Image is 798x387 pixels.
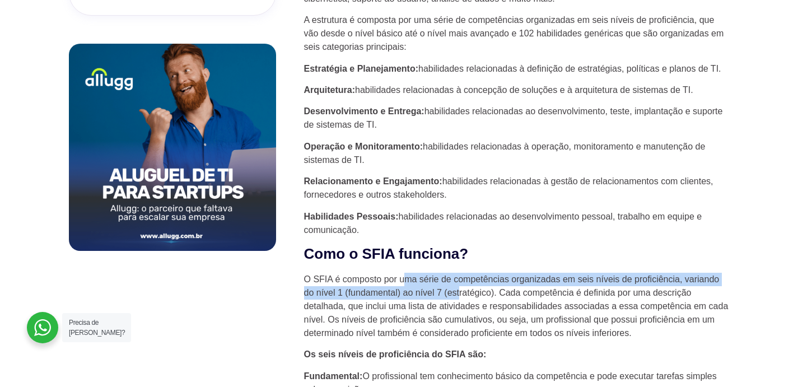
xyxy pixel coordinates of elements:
strong: Operação e Monitoramento: [304,142,423,151]
strong: Habilidades Pessoais: [304,212,399,221]
p: habilidades relacionadas ao desenvolvimento pessoal, trabalho em equipe e comunicação. [304,210,730,237]
p: habilidades relacionadas à definição de estratégias, políticas e planos de TI. [304,62,730,76]
strong: Estratégia e Planejamento: [304,64,419,73]
p: habilidades relacionadas à operação, monitoramento e manutenção de sistemas de TI. [304,140,730,167]
p: habilidades relacionadas à gestão de relacionamentos com clientes, fornecedores e outros stakehol... [304,175,730,202]
strong: Os seis níveis de proficiência do SFIA são: [304,349,487,359]
p: O SFIA é composto por uma série de competências organizadas em seis níveis de proficiência, varia... [304,273,730,340]
strong: Relacionamento e Engajamento: [304,176,442,186]
h2: Como o SFIA funciona? [304,245,730,264]
strong: Fundamental: [304,371,363,381]
strong: Arquitetura: [304,85,356,95]
span: Precisa de [PERSON_NAME]? [69,319,125,337]
p: habilidades relacionadas ao desenvolvimento, teste, implantação e suporte de sistemas de TI. [304,105,730,132]
iframe: Chat Widget [742,333,798,387]
p: A estrutura é composta por uma série de competências organizadas em seis níveis de proficiência, ... [304,13,730,54]
strong: Desenvolvimento e Entrega: [304,106,424,116]
p: habilidades relacionadas à concepção de soluções e à arquitetura de sistemas de TI. [304,83,730,97]
img: aluguel de notebook para startups [69,44,276,251]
